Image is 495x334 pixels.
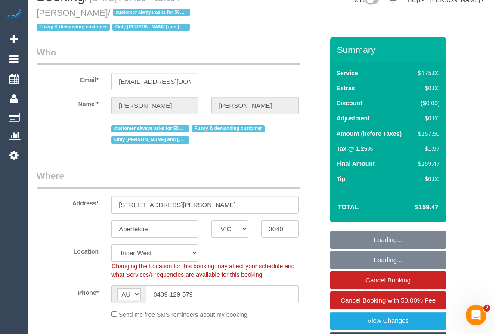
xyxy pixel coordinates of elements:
[37,46,300,65] legend: Who
[415,144,439,153] div: $1.97
[261,220,298,238] input: Post Code*
[415,129,439,138] div: $157.50
[211,97,298,114] input: Last Name*
[415,99,439,107] div: ($0.00)
[337,99,362,107] label: Discount
[119,311,247,318] span: Send me free SMS reminders about my booking
[330,271,446,289] a: Cancel Booking
[111,125,189,132] span: customer always asks for 50% discounts for complaints
[337,144,373,153] label: Tax @ 1.25%
[415,159,439,168] div: $159.47
[37,169,300,189] legend: Where
[111,136,189,143] span: Only [PERSON_NAME] and [PERSON_NAME]
[111,97,198,114] input: First Name*
[111,263,294,278] span: Changing the Location for this booking may affect your schedule and what Services/Frequencies are...
[146,285,298,303] input: Phone*
[192,125,265,132] span: Fussy & demanding customer
[30,285,105,297] label: Phone*
[112,24,190,31] span: Only [PERSON_NAME] and [PERSON_NAME]
[415,84,439,92] div: $0.00
[5,9,22,21] img: Automaid Logo
[415,69,439,77] div: $175.00
[415,114,439,123] div: $0.00
[337,114,370,123] label: Adjustment
[30,97,105,108] label: Name *
[337,84,355,92] label: Extras
[37,8,193,32] span: /
[330,312,446,330] a: View Changes
[415,175,439,183] div: $0.00
[337,45,442,55] h3: Summary
[37,24,110,31] span: Fussy & demanding customer
[111,73,198,90] input: Email*
[337,175,346,183] label: Tip
[338,203,359,211] strong: Total
[337,129,402,138] label: Amount (before Taxes)
[111,220,198,238] input: Suburb*
[113,9,190,16] span: customer always asks for 50% discounts for complaints
[340,297,436,304] span: Cancel Booking with 50.00% Fee
[483,305,490,312] span: 2
[337,69,358,77] label: Service
[30,244,105,256] label: Location
[30,196,105,208] label: Address*
[30,73,105,84] label: Email*
[389,204,438,211] h4: $159.47
[330,291,446,309] a: Cancel Booking with 50.00% Fee
[466,305,486,325] iframe: Intercom live chat
[337,159,375,168] label: Final Amount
